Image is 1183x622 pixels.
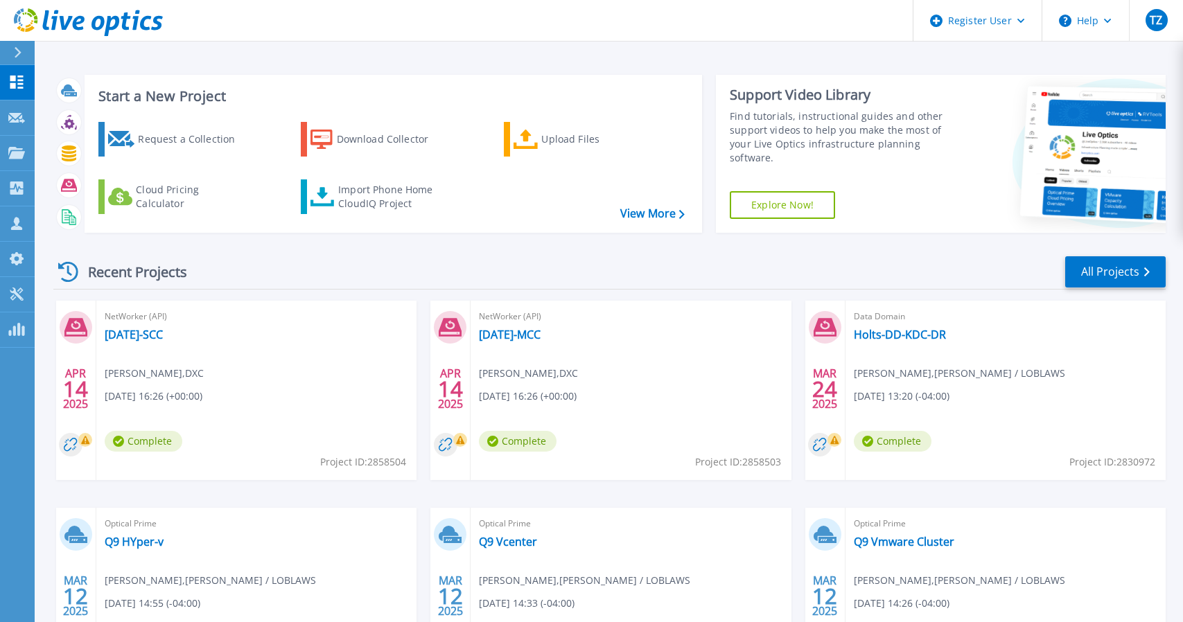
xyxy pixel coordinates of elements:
[730,109,957,165] div: Find tutorials, instructional guides and other support videos to help you make the most of your L...
[479,309,782,324] span: NetWorker (API)
[105,309,408,324] span: NetWorker (API)
[479,431,557,452] span: Complete
[105,535,164,549] a: Q9 HYper-v
[105,573,316,588] span: [PERSON_NAME] , [PERSON_NAME] / LOBLAWS
[854,535,954,549] a: Q9 Vmware Cluster
[854,431,931,452] span: Complete
[337,125,448,153] div: Download Collector
[138,125,249,153] div: Request a Collection
[620,207,685,220] a: View More
[541,125,652,153] div: Upload Files
[479,535,537,549] a: Q9 Vcenter
[1069,454,1155,470] span: Project ID: 2830972
[730,191,835,219] a: Explore Now!
[695,454,781,470] span: Project ID: 2858503
[105,389,202,404] span: [DATE] 16:26 (+00:00)
[812,383,837,395] span: 24
[105,366,204,381] span: [PERSON_NAME] , DXC
[105,596,200,611] span: [DATE] 14:55 (-04:00)
[812,364,838,414] div: MAR 2025
[320,454,406,470] span: Project ID: 2858504
[63,383,88,395] span: 14
[438,383,463,395] span: 14
[854,573,1065,588] span: [PERSON_NAME] , [PERSON_NAME] / LOBLAWS
[62,571,89,621] div: MAR 2025
[53,255,206,289] div: Recent Projects
[854,309,1157,324] span: Data Domain
[479,389,577,404] span: [DATE] 16:26 (+00:00)
[730,86,957,104] div: Support Video Library
[504,122,658,157] a: Upload Files
[437,571,464,621] div: MAR 2025
[812,590,837,602] span: 12
[1065,256,1166,287] a: All Projects
[62,364,89,414] div: APR 2025
[479,328,541,341] a: [DATE]-MCC
[338,183,446,211] div: Import Phone Home CloudIQ Project
[105,431,182,452] span: Complete
[136,183,247,211] div: Cloud Pricing Calculator
[479,516,782,531] span: Optical Prime
[479,366,578,381] span: [PERSON_NAME] , DXC
[854,328,946,341] a: Holts-DD-KDC-DR
[854,516,1157,531] span: Optical Prime
[812,571,838,621] div: MAR 2025
[438,590,463,602] span: 12
[479,596,575,611] span: [DATE] 14:33 (-04:00)
[105,328,163,341] a: [DATE]-SCC
[854,366,1065,381] span: [PERSON_NAME] , [PERSON_NAME] / LOBLAWS
[854,596,949,611] span: [DATE] 14:26 (-04:00)
[98,89,684,104] h3: Start a New Project
[1150,15,1162,26] span: TZ
[98,179,253,214] a: Cloud Pricing Calculator
[301,122,455,157] a: Download Collector
[63,590,88,602] span: 12
[479,573,690,588] span: [PERSON_NAME] , [PERSON_NAME] / LOBLAWS
[437,364,464,414] div: APR 2025
[98,122,253,157] a: Request a Collection
[854,389,949,404] span: [DATE] 13:20 (-04:00)
[105,516,408,531] span: Optical Prime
